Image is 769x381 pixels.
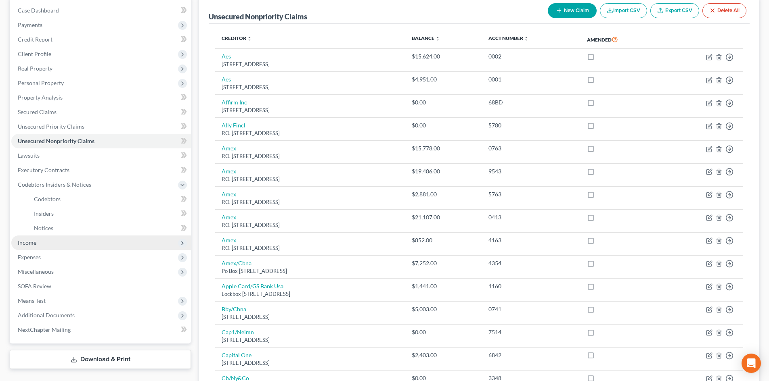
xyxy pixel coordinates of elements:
[412,167,475,175] div: $19,486.00
[11,323,191,337] a: NextChapter Mailing
[34,225,53,231] span: Notices
[488,236,574,244] div: 4163
[222,313,399,321] div: [STREET_ADDRESS]
[488,167,574,175] div: 9543
[18,326,71,333] span: NextChapter Mailing
[488,351,574,359] div: 6842
[488,144,574,152] div: 0763
[18,283,51,289] span: SOFA Review
[18,108,57,115] span: Secured Claims
[27,192,191,206] a: Codebtors
[222,198,399,206] div: P.O. [STREET_ADDRESS]
[18,312,75,319] span: Additional Documents
[600,3,647,18] button: Import CSV
[18,239,36,246] span: Income
[412,98,475,106] div: $0.00
[488,52,574,60] div: 0002
[222,244,399,252] div: P.O. [STREET_ADDRESS]
[412,305,475,313] div: $5,003.00
[412,236,475,244] div: $852.00
[222,35,252,41] a: Creditor unfold_more
[222,129,399,137] div: P.O. [STREET_ADDRESS]
[222,359,399,367] div: [STREET_ADDRESS]
[412,213,475,221] div: $21,107.00
[222,152,399,160] div: P.O. [STREET_ADDRESS]
[222,83,399,91] div: [STREET_ADDRESS]
[18,65,52,72] span: Real Property
[222,329,254,335] a: Cap1/Neimn
[222,60,399,68] div: [STREET_ADDRESS]
[247,36,252,41] i: unfold_more
[488,213,574,221] div: 0413
[18,152,40,159] span: Lawsuits
[11,32,191,47] a: Credit Report
[412,75,475,83] div: $4,951.00
[222,99,247,106] a: Affirm Inc
[222,168,236,175] a: Amex
[18,167,69,173] span: Executory Contracts
[222,76,231,83] a: Aes
[412,351,475,359] div: $2,403.00
[10,350,191,369] a: Download & Print
[18,137,94,144] span: Unsecured Nonpriority Claims
[222,336,399,344] div: [STREET_ADDRESS]
[222,221,399,229] div: P.O. [STREET_ADDRESS]
[412,52,475,60] div: $15,624.00
[650,3,699,18] a: Export CSV
[488,190,574,198] div: 5763
[488,121,574,129] div: 5780
[18,268,54,275] span: Miscellaneous
[435,36,440,41] i: unfold_more
[488,35,529,41] a: Acct Number unfold_more
[11,279,191,294] a: SOFA Review
[222,237,236,244] a: Amex
[222,306,246,312] a: Bby/Cbna
[222,145,236,152] a: Amex
[524,36,529,41] i: unfold_more
[412,121,475,129] div: $0.00
[412,190,475,198] div: $2,881.00
[222,53,231,60] a: Aes
[222,122,245,129] a: Ally Fincl
[412,259,475,267] div: $7,252.00
[18,21,42,28] span: Payments
[488,75,574,83] div: 0001
[34,196,61,202] span: Codebtors
[222,214,236,221] a: Amex
[222,191,236,198] a: Amex
[18,36,52,43] span: Credit Report
[742,354,761,373] div: Open Intercom Messenger
[488,328,574,336] div: 7514
[34,210,54,217] span: Insiders
[548,3,597,18] button: New Claim
[11,163,191,177] a: Executory Contracts
[18,254,41,260] span: Expenses
[222,283,283,289] a: Apple Card/GS Bank Usa
[209,12,307,21] div: Unsecured Nonpriority Claims
[18,50,51,57] span: Client Profile
[222,106,399,114] div: [STREET_ADDRESS]
[488,305,574,313] div: 0741
[488,259,574,267] div: 4354
[18,181,91,188] span: Codebtors Insiders & Notices
[18,123,84,130] span: Unsecured Priority Claims
[18,79,64,86] span: Personal Property
[412,35,440,41] a: Balance unfold_more
[412,144,475,152] div: $15,778.00
[412,328,475,336] div: $0.00
[222,267,399,275] div: Po Box [STREET_ADDRESS]
[412,282,475,290] div: $1,441.00
[702,3,746,18] button: Delete All
[11,105,191,119] a: Secured Claims
[222,260,251,266] a: Amex/Cbna
[222,290,399,298] div: Lockbox [STREET_ADDRESS]
[18,7,59,14] span: Case Dashboard
[488,282,574,290] div: 1160
[11,119,191,134] a: Unsecured Priority Claims
[11,134,191,148] a: Unsecured Nonpriority Claims
[27,206,191,221] a: Insiders
[11,90,191,105] a: Property Analysis
[18,297,46,304] span: Means Test
[580,30,662,49] th: Amended
[11,3,191,18] a: Case Dashboard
